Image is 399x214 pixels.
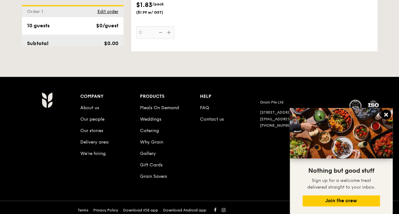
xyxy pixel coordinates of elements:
[260,117,326,121] a: [EMAIL_ADDRESS][DOMAIN_NAME]
[349,100,362,112] img: MUIS Halal Certified
[136,1,152,9] span: $1.83
[260,110,342,115] div: [STREET_ADDRESS]
[123,208,158,213] a: Download iOS app
[80,117,104,122] a: Our people
[97,9,118,14] span: Edit order
[136,10,179,15] span: ($1.99 w/ GST)
[140,92,200,101] div: Products
[307,178,375,190] span: Sign up for a welcome treat delivered straight to your inbox.
[27,40,49,46] span: Subtotal
[140,162,163,168] a: Gift Cards
[42,92,53,108] img: AYc88T3wAAAABJRU5ErkJggg==
[140,117,161,122] a: Weddings
[80,139,109,145] a: Delivery area
[96,22,118,30] div: $0/guest
[80,105,99,110] a: About us
[140,128,159,133] a: Catering
[140,105,179,110] a: Meals On Demand
[80,92,140,101] div: Company
[200,92,260,101] div: Help
[303,195,380,206] button: Join the crew
[93,208,118,213] a: Privacy Policy
[140,139,163,145] a: Why Grain
[260,100,342,105] div: Grain Pte Ltd
[140,151,156,156] a: Gallery
[140,174,167,179] a: Grain Savers
[260,123,294,128] a: [PHONE_NUMBER]
[200,117,224,122] a: Contact us
[290,108,393,158] img: DSC07876-Edit02-Large.jpeg
[308,167,374,175] span: Nothing but good stuff
[27,9,46,14] span: Order 1
[27,22,50,30] div: 10 guests
[200,105,209,110] a: FAQ
[78,208,88,213] a: Terms
[367,100,380,112] img: ISO Certified
[80,151,106,156] a: We’re hiring
[381,110,391,120] button: Close
[163,208,206,213] a: Download Android app
[104,40,118,46] span: $0.00
[80,128,103,133] a: Our stories
[152,2,164,6] span: /pack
